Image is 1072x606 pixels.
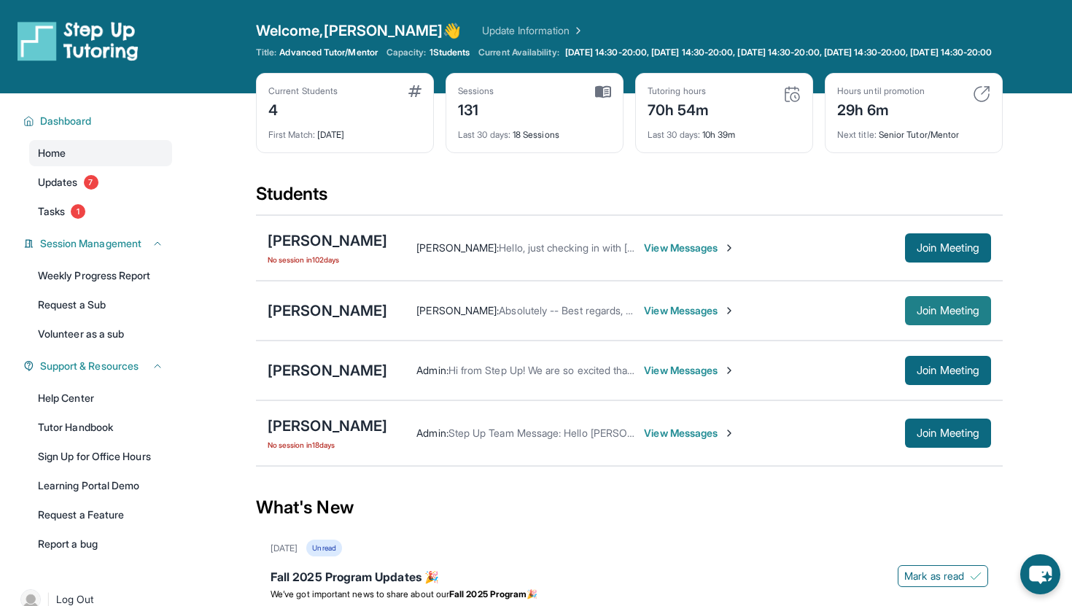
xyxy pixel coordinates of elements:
[1020,554,1060,594] button: chat-button
[905,296,991,325] button: Join Meeting
[40,359,139,373] span: Support & Resources
[408,85,422,97] img: card
[29,198,172,225] a: Tasks1
[268,416,387,436] div: [PERSON_NAME]
[256,47,276,58] span: Title:
[837,85,925,97] div: Hours until promotion
[837,129,877,140] span: Next title :
[416,304,499,316] span: [PERSON_NAME] :
[271,543,298,554] div: [DATE]
[458,97,494,120] div: 131
[40,236,141,251] span: Session Management
[38,175,78,190] span: Updates
[29,321,172,347] a: Volunteer as a sub
[723,365,735,376] img: Chevron-Right
[306,540,341,556] div: Unread
[268,97,338,120] div: 4
[723,305,735,316] img: Chevron-Right
[917,244,979,252] span: Join Meeting
[268,360,387,381] div: [PERSON_NAME]
[34,114,163,128] button: Dashboard
[905,356,991,385] button: Join Meeting
[268,254,387,265] span: No session in 102 days
[723,427,735,439] img: Chevron-Right
[905,233,991,263] button: Join Meeting
[527,588,537,599] span: 🎉
[271,568,988,588] div: Fall 2025 Program Updates 🎉
[917,429,979,438] span: Join Meeting
[38,146,66,160] span: Home
[256,20,462,41] span: Welcome, [PERSON_NAME] 👋
[271,588,449,599] span: We’ve got important news to share about our
[783,85,801,103] img: card
[387,47,427,58] span: Capacity:
[268,85,338,97] div: Current Students
[29,473,172,499] a: Learning Portal Demo
[29,502,172,528] a: Request a Feature
[268,120,422,141] div: [DATE]
[904,569,964,583] span: Mark as read
[84,175,98,190] span: 7
[905,419,991,448] button: Join Meeting
[256,182,1003,214] div: Students
[644,426,735,440] span: View Messages
[570,23,584,38] img: Chevron Right
[648,85,710,97] div: Tutoring hours
[29,263,172,289] a: Weekly Progress Report
[430,47,470,58] span: 1 Students
[268,129,315,140] span: First Match :
[268,300,387,321] div: [PERSON_NAME]
[648,120,801,141] div: 10h 39m
[40,114,92,128] span: Dashboard
[565,47,993,58] span: [DATE] 14:30-20:00, [DATE] 14:30-20:00, [DATE] 14:30-20:00, [DATE] 14:30-20:00, [DATE] 14:30-20:00
[648,97,710,120] div: 70h 54m
[595,85,611,98] img: card
[279,47,377,58] span: Advanced Tutor/Mentor
[648,129,700,140] span: Last 30 days :
[499,304,706,316] span: Absolutely -- Best regards, [PERSON_NAME]
[34,359,163,373] button: Support & Resources
[29,531,172,557] a: Report a bug
[38,204,65,219] span: Tasks
[562,47,995,58] a: [DATE] 14:30-20:00, [DATE] 14:30-20:00, [DATE] 14:30-20:00, [DATE] 14:30-20:00, [DATE] 14:30-20:00
[458,129,510,140] span: Last 30 days :
[723,242,735,254] img: Chevron-Right
[449,588,527,599] strong: Fall 2025 Program
[917,366,979,375] span: Join Meeting
[29,292,172,318] a: Request a Sub
[917,306,979,315] span: Join Meeting
[973,85,990,103] img: card
[416,241,499,254] span: [PERSON_NAME] :
[458,120,611,141] div: 18 Sessions
[898,565,988,587] button: Mark as read
[29,140,172,166] a: Home
[478,47,559,58] span: Current Availability:
[416,427,448,439] span: Admin :
[644,241,735,255] span: View Messages
[837,97,925,120] div: 29h 6m
[268,230,387,251] div: [PERSON_NAME]
[416,364,448,376] span: Admin :
[482,23,584,38] a: Update Information
[644,363,735,378] span: View Messages
[837,120,990,141] div: Senior Tutor/Mentor
[29,443,172,470] a: Sign Up for Office Hours
[970,570,982,582] img: Mark as read
[29,414,172,440] a: Tutor Handbook
[29,385,172,411] a: Help Center
[268,439,387,451] span: No session in 18 days
[18,20,139,61] img: logo
[458,85,494,97] div: Sessions
[644,303,735,318] span: View Messages
[34,236,163,251] button: Session Management
[256,475,1003,540] div: What's New
[29,169,172,195] a: Updates7
[71,204,85,219] span: 1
